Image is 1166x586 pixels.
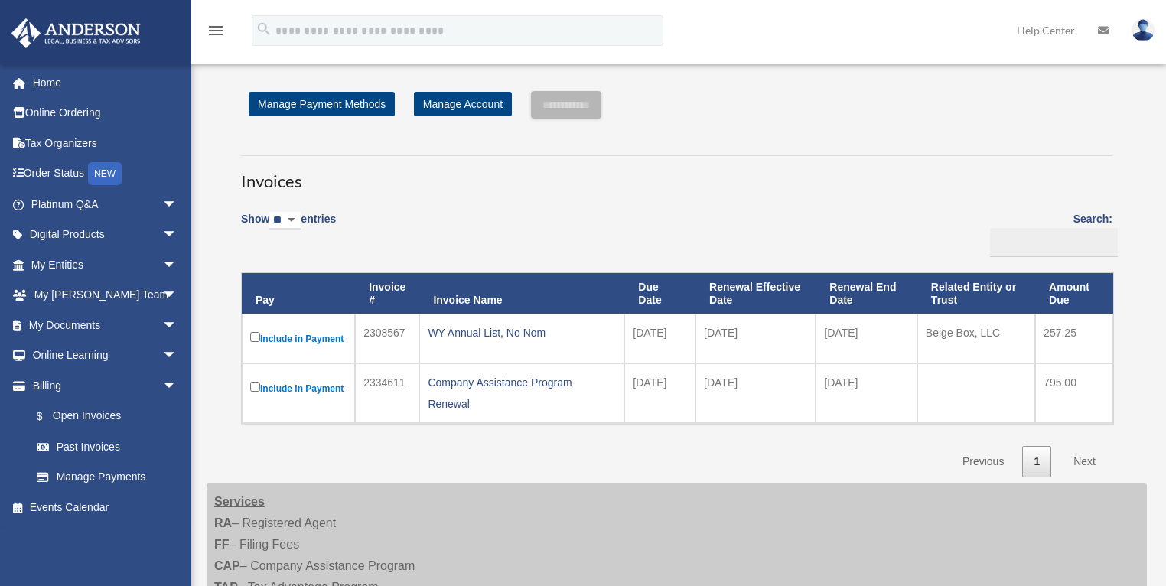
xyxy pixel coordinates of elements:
input: Include in Payment [250,332,260,342]
img: User Pic [1132,19,1155,41]
a: Digital Productsarrow_drop_down [11,220,200,250]
a: $Open Invoices [21,401,185,432]
a: Billingarrow_drop_down [11,370,193,401]
a: Manage Payment Methods [249,92,395,116]
th: Due Date: activate to sort column ascending [624,273,695,314]
div: Company Assistance Program Renewal [428,372,616,415]
input: Include in Payment [250,382,260,392]
a: Online Learningarrow_drop_down [11,340,200,371]
a: menu [207,27,225,40]
td: [DATE] [816,363,917,423]
td: 2308567 [355,314,419,363]
td: 257.25 [1035,314,1113,363]
span: arrow_drop_down [162,340,193,372]
td: Beige Box, LLC [917,314,1035,363]
a: My [PERSON_NAME] Teamarrow_drop_down [11,280,200,311]
i: menu [207,21,225,40]
td: [DATE] [695,363,816,423]
span: arrow_drop_down [162,370,193,402]
select: Showentries [269,212,301,230]
label: Search: [985,210,1112,257]
span: arrow_drop_down [162,280,193,311]
strong: CAP [214,559,240,572]
th: Renewal End Date: activate to sort column ascending [816,273,917,314]
input: Search: [990,228,1118,257]
a: Home [11,67,200,98]
a: Past Invoices [21,431,193,462]
div: NEW [88,162,122,185]
a: Order StatusNEW [11,158,200,190]
th: Amount Due: activate to sort column ascending [1035,273,1113,314]
a: Platinum Q&Aarrow_drop_down [11,189,200,220]
span: $ [45,407,53,426]
td: [DATE] [624,363,695,423]
a: Next [1062,446,1107,477]
th: Invoice Name: activate to sort column ascending [419,273,624,314]
td: [DATE] [816,314,917,363]
a: Manage Account [414,92,512,116]
label: Include in Payment [250,329,347,348]
th: Renewal Effective Date: activate to sort column ascending [695,273,816,314]
span: arrow_drop_down [162,220,193,251]
img: Anderson Advisors Platinum Portal [7,18,145,48]
th: Invoice #: activate to sort column ascending [355,273,419,314]
label: Include in Payment [250,379,347,398]
th: Related Entity or Trust: activate to sort column ascending [917,273,1035,314]
a: Tax Organizers [11,128,200,158]
td: 795.00 [1035,363,1113,423]
a: 1 [1022,446,1051,477]
strong: Services [214,495,265,508]
a: Online Ordering [11,98,200,129]
a: Previous [951,446,1015,477]
label: Show entries [241,210,336,245]
span: arrow_drop_down [162,310,193,341]
a: My Documentsarrow_drop_down [11,310,200,340]
td: [DATE] [624,314,695,363]
strong: FF [214,538,230,551]
i: search [256,21,272,37]
a: Manage Payments [21,462,193,493]
a: My Entitiesarrow_drop_down [11,249,200,280]
span: arrow_drop_down [162,189,193,220]
div: WY Annual List, No Nom [428,322,616,343]
a: Events Calendar [11,492,200,523]
td: [DATE] [695,314,816,363]
strong: RA [214,516,232,529]
td: 2334611 [355,363,419,423]
h3: Invoices [241,155,1112,194]
th: Pay: activate to sort column descending [242,273,355,314]
span: arrow_drop_down [162,249,193,281]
